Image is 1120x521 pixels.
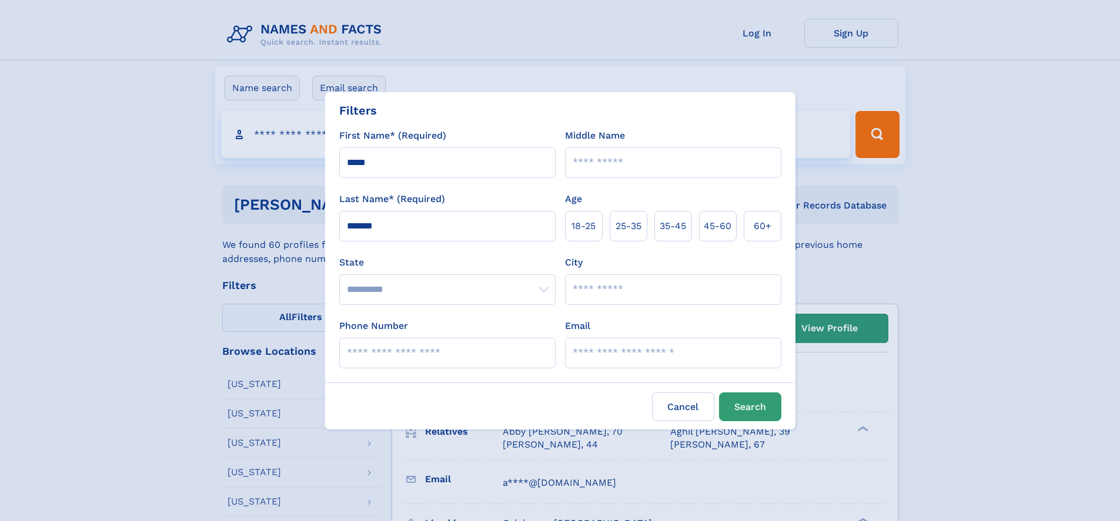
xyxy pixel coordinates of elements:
[565,319,590,333] label: Email
[339,129,446,143] label: First Name* (Required)
[660,219,686,233] span: 35‑45
[616,219,641,233] span: 25‑35
[719,392,781,421] button: Search
[754,219,771,233] span: 60+
[704,219,731,233] span: 45‑60
[339,192,445,206] label: Last Name* (Required)
[339,102,377,119] div: Filters
[565,129,625,143] label: Middle Name
[571,219,596,233] span: 18‑25
[339,319,408,333] label: Phone Number
[652,392,714,421] label: Cancel
[565,256,583,270] label: City
[339,256,556,270] label: State
[565,192,582,206] label: Age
